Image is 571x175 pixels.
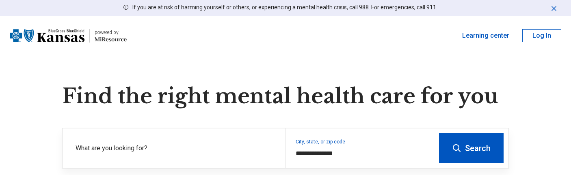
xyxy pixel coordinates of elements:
img: Blue Cross Blue Shield Kansas [10,26,84,45]
label: What are you looking for? [76,143,276,153]
p: If you are at risk of harming yourself or others, or experiencing a mental health crisis, call 98... [132,3,437,12]
h1: Find the right mental health care for you [62,84,509,109]
button: Dismiss [550,3,558,13]
button: Log In [522,29,561,42]
a: Learning center [462,31,509,41]
a: Blue Cross Blue Shield Kansaspowered by [10,26,127,45]
button: Search [439,133,504,163]
div: powered by [95,29,127,36]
